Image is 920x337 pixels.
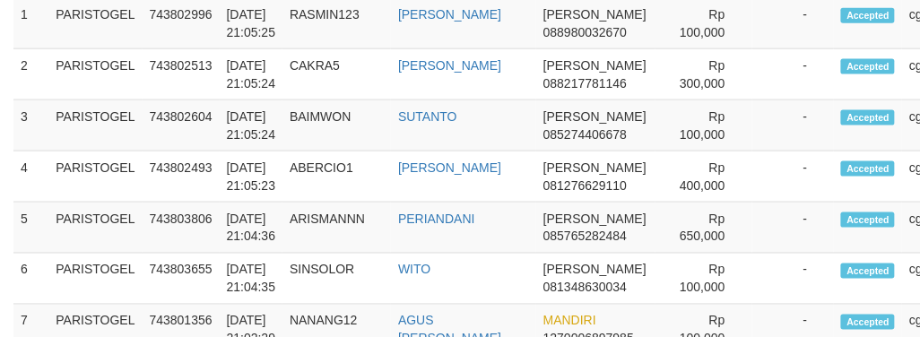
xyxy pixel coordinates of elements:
[282,49,391,100] td: CAKRA5
[543,7,647,22] span: [PERSON_NAME]
[543,212,647,226] span: [PERSON_NAME]
[841,8,895,23] span: Accepted
[48,203,142,254] td: PARISTOGEL
[841,161,895,177] span: Accepted
[143,254,220,305] td: 743803655
[48,254,142,305] td: PARISTOGEL
[655,254,752,305] td: Rp 100,000
[752,100,835,151] td: -
[543,178,627,193] span: 081276629110
[220,49,283,100] td: [DATE] 21:05:24
[13,151,48,203] td: 4
[398,109,457,124] a: SUTANTO
[13,100,48,151] td: 3
[841,315,895,330] span: Accepted
[543,76,627,91] span: 088217781146
[220,151,283,203] td: [DATE] 21:05:23
[398,58,501,73] a: [PERSON_NAME]
[282,100,391,151] td: BAIMWON
[543,127,627,142] span: 085274406678
[143,203,220,254] td: 743803806
[752,254,835,305] td: -
[220,203,283,254] td: [DATE] 21:04:36
[752,203,835,254] td: -
[398,212,475,226] a: PERIANDANI
[48,49,142,100] td: PARISTOGEL
[543,58,647,73] span: [PERSON_NAME]
[841,110,895,125] span: Accepted
[543,281,627,295] span: 081348630034
[752,151,835,203] td: -
[13,49,48,100] td: 2
[398,160,501,175] a: [PERSON_NAME]
[655,100,752,151] td: Rp 100,000
[543,314,596,328] span: MANDIRI
[282,254,391,305] td: SINSOLOR
[543,160,647,175] span: [PERSON_NAME]
[48,151,142,203] td: PARISTOGEL
[543,109,647,124] span: [PERSON_NAME]
[13,203,48,254] td: 5
[752,49,835,100] td: -
[655,203,752,254] td: Rp 650,000
[143,100,220,151] td: 743802604
[220,100,283,151] td: [DATE] 21:05:24
[841,264,895,279] span: Accepted
[143,151,220,203] td: 743802493
[543,229,627,244] span: 085765282484
[543,263,647,277] span: [PERSON_NAME]
[282,151,391,203] td: ABERCIO1
[841,59,895,74] span: Accepted
[655,49,752,100] td: Rp 300,000
[220,254,283,305] td: [DATE] 21:04:35
[543,25,627,39] span: 088980032670
[655,151,752,203] td: Rp 400,000
[143,49,220,100] td: 743802513
[398,263,430,277] a: WITO
[841,212,895,228] span: Accepted
[48,100,142,151] td: PARISTOGEL
[282,203,391,254] td: ARISMANNN
[398,7,501,22] a: [PERSON_NAME]
[13,254,48,305] td: 6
